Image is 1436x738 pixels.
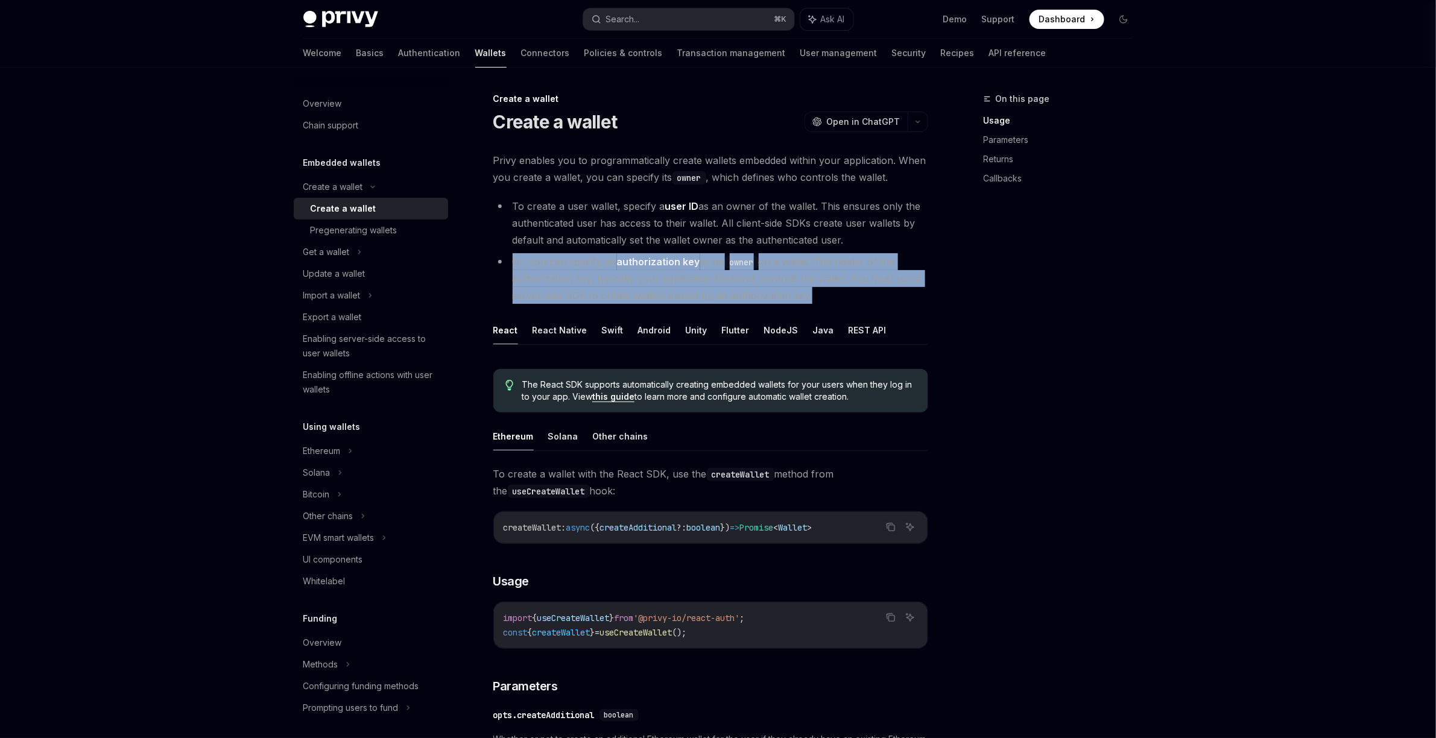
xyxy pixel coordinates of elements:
[561,522,566,533] span: :
[475,39,507,68] a: Wallets
[989,39,1046,68] a: API reference
[303,118,359,133] div: Chain support
[303,701,399,715] div: Prompting users to fund
[294,675,448,697] a: Configuring funding methods
[672,627,687,638] span: ();
[941,39,975,68] a: Recipes
[303,509,353,523] div: Other chains
[303,266,365,281] div: Update a wallet
[943,13,967,25] a: Demo
[610,613,615,623] span: }
[537,613,610,623] span: useCreateWallet
[725,256,759,269] code: owner
[617,256,700,268] strong: authorization key
[528,627,533,638] span: {
[303,635,342,650] div: Overview
[504,627,528,638] span: const
[294,93,448,115] a: Overview
[800,8,853,30] button: Ask AI
[604,710,634,720] span: boolean
[883,610,899,625] button: Copy the contents from the code block
[493,465,928,499] span: To create a wallet with the React SDK, use the method from the hook:
[294,549,448,570] a: UI components
[493,152,928,186] span: Privy enables you to programmatically create wallets embedded within your application. When you c...
[303,288,361,303] div: Import a wallet
[303,180,363,194] div: Create a wallet
[600,522,677,533] span: createAdditional
[1114,10,1133,29] button: Toggle dark mode
[764,316,799,344] button: NodeJS
[805,112,908,132] button: Open in ChatGPT
[303,465,331,480] div: Solana
[600,627,672,638] span: useCreateWallet
[892,39,926,68] a: Security
[665,200,699,212] strong: user ID
[303,11,378,28] img: dark logo
[686,316,707,344] button: Unity
[493,709,595,721] div: opts.createAdditional
[303,420,361,434] h5: Using wallets
[590,627,595,638] span: }
[294,263,448,285] a: Update a wallet
[902,610,918,625] button: Ask AI
[521,39,570,68] a: Connectors
[303,368,441,397] div: Enabling offline actions with user wallets
[583,8,794,30] button: Search...⌘K
[779,522,808,533] span: Wallet
[493,198,928,248] li: To create a user wallet, specify a as an owner of the wallet. This ensures only the authenticated...
[493,573,530,590] span: Usage
[303,552,363,567] div: UI components
[294,219,448,241] a: Pregenerating wallets
[356,39,384,68] a: Basics
[504,613,533,623] span: import
[303,531,375,545] div: EVM smart wallets
[548,422,578,450] button: Solana
[592,391,634,402] a: this guide
[827,116,900,128] span: Open in ChatGPT
[566,522,590,533] span: async
[996,92,1050,106] span: On this page
[606,12,640,27] div: Search...
[730,522,740,533] span: =>
[294,632,448,654] a: Overview
[303,657,338,672] div: Methods
[294,198,448,219] a: Create a wallet
[984,130,1143,150] a: Parameters
[740,613,745,623] span: ;
[672,171,706,184] code: owner
[740,522,774,533] span: Promise
[294,328,448,364] a: Enabling server-side access to user wallets
[508,485,590,498] code: useCreateWallet
[590,522,600,533] span: ({
[808,522,812,533] span: >
[984,150,1143,169] a: Returns
[493,253,928,304] li: Or, you can specify an as an on a wallet. The holder of the authorization key, typically your app...
[774,14,787,24] span: ⌘ K
[303,156,381,170] h5: Embedded wallets
[294,570,448,592] a: Whitelabel
[984,169,1143,188] a: Callbacks
[821,13,845,25] span: Ask AI
[303,310,362,324] div: Export a wallet
[303,332,441,361] div: Enabling server-side access to user wallets
[638,316,671,344] button: Android
[303,487,330,502] div: Bitcoin
[615,613,634,623] span: from
[593,422,648,450] button: Other chains
[982,13,1015,25] a: Support
[677,39,786,68] a: Transaction management
[493,316,518,344] button: React
[813,316,834,344] button: Java
[602,316,624,344] button: Swift
[493,678,558,695] span: Parameters
[984,111,1143,130] a: Usage
[595,627,600,638] span: =
[1039,13,1086,25] span: Dashboard
[722,316,750,344] button: Flutter
[303,444,341,458] div: Ethereum
[303,245,350,259] div: Get a wallet
[303,574,346,588] div: Whitelabel
[294,364,448,400] a: Enabling offline actions with user wallets
[1030,10,1104,29] a: Dashboard
[677,522,687,533] span: ?:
